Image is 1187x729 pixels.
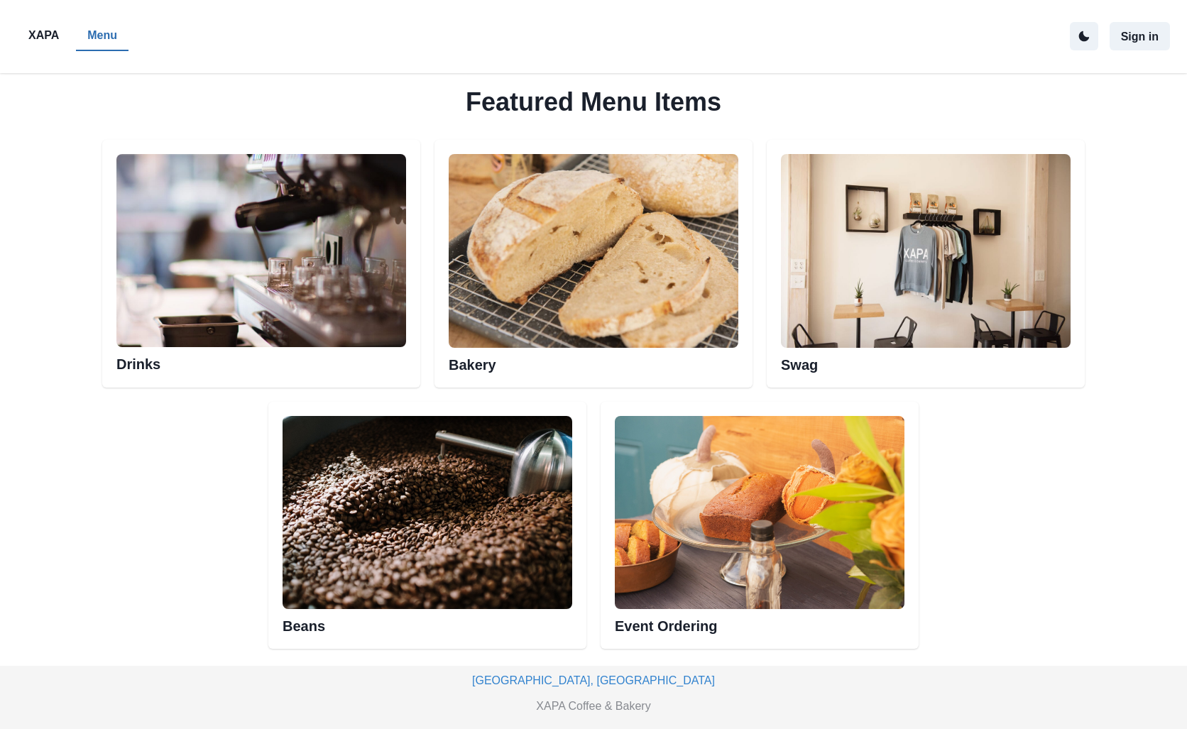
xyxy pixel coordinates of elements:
button: Sign in [1110,22,1170,50]
button: active dark theme mode [1070,22,1098,50]
p: XAPA Coffee & Bakery [536,698,650,715]
div: Esspresso machineDrinks [102,140,420,388]
h2: Drinks [116,347,406,373]
h2: Swag [781,348,1071,373]
a: [GEOGRAPHIC_DATA], [GEOGRAPHIC_DATA] [472,674,715,686]
div: Event Ordering [601,402,919,649]
h2: Featured Menu Items [449,70,738,134]
h2: Bakery [449,348,738,373]
div: Bakery [434,140,753,388]
div: Swag [767,140,1085,388]
p: XAPA [28,27,59,44]
h2: Beans [283,609,572,635]
p: Menu [87,27,117,44]
div: Beans [268,402,586,649]
h2: Event Ordering [615,609,904,635]
img: Esspresso machine [116,154,406,347]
